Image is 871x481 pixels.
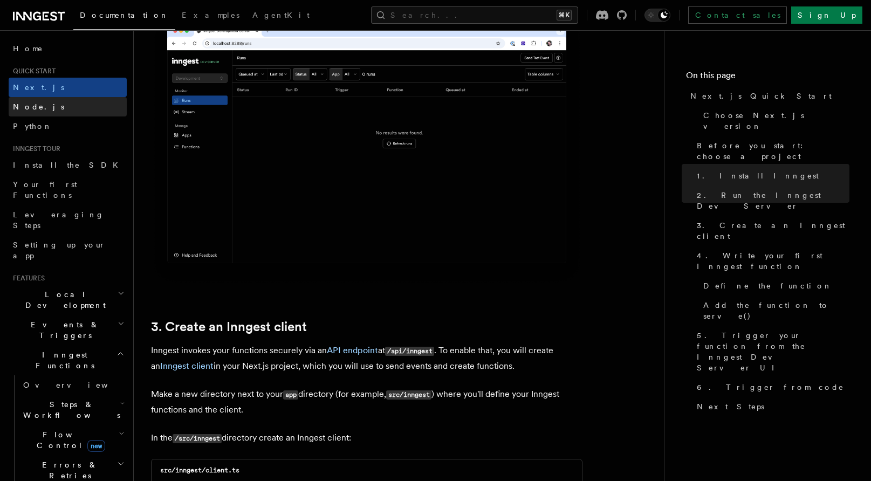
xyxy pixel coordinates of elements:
span: Flow Control [19,429,119,451]
span: 5. Trigger your function from the Inngest Dev Server UI [697,330,849,373]
code: src/inngest [386,390,431,400]
a: Setting up your app [9,235,127,265]
a: API endpoint [327,345,378,355]
img: Inngest Dev Server's 'Runs' tab with no data [151,14,582,285]
span: Next Steps [697,401,764,412]
a: Examples [175,3,246,29]
code: /src/inngest [173,434,222,443]
span: Add the function to serve() [703,300,849,321]
a: Overview [19,375,127,395]
a: Next.js [9,78,127,97]
span: Install the SDK [13,161,125,169]
span: Events & Triggers [9,319,118,341]
span: 1. Install Inngest [697,170,819,181]
span: Steps & Workflows [19,399,120,421]
a: 2. Run the Inngest Dev Server [692,185,849,216]
a: Python [9,116,127,136]
span: Local Development [9,289,118,311]
kbd: ⌘K [557,10,572,20]
a: Choose Next.js version [699,106,849,136]
a: Add the function to serve() [699,296,849,326]
a: Documentation [73,3,175,30]
span: Next.js [13,83,64,92]
span: AgentKit [252,11,310,19]
span: Python [13,122,52,130]
span: Documentation [80,11,169,19]
a: AgentKit [246,3,316,29]
span: Next.js Quick Start [690,91,832,101]
span: Node.js [13,102,64,111]
span: Inngest Functions [9,349,116,371]
a: Leveraging Steps [9,205,127,235]
a: Next Steps [692,397,849,416]
button: Local Development [9,285,127,315]
span: 6. Trigger from code [697,382,844,393]
span: Examples [182,11,239,19]
a: Home [9,39,127,58]
a: 5. Trigger your function from the Inngest Dev Server UI [692,326,849,377]
code: /api/inngest [385,347,434,356]
span: Errors & Retries [19,459,117,481]
span: Overview [23,381,134,389]
button: Search...⌘K [371,6,578,24]
span: Quick start [9,67,56,75]
span: new [87,440,105,452]
a: 4. Write your first Inngest function [692,246,849,276]
span: Choose Next.js version [703,110,849,132]
a: Node.js [9,97,127,116]
button: Events & Triggers [9,315,127,345]
p: Inngest invokes your functions securely via an at . To enable that, you will create an in your Ne... [151,343,582,374]
a: 1. Install Inngest [692,166,849,185]
span: Home [13,43,43,54]
span: Your first Functions [13,180,77,200]
span: 4. Write your first Inngest function [697,250,849,272]
span: 2. Run the Inngest Dev Server [697,190,849,211]
a: Contact sales [688,6,787,24]
span: 3. Create an Inngest client [697,220,849,242]
p: In the directory create an Inngest client: [151,430,582,446]
a: 6. Trigger from code [692,377,849,397]
p: Make a new directory next to your directory (for example, ) where you'll define your Inngest func... [151,387,582,417]
a: Sign Up [791,6,862,24]
button: Steps & Workflows [19,395,127,425]
h4: On this page [686,69,849,86]
span: Inngest tour [9,145,60,153]
span: Leveraging Steps [13,210,104,230]
code: app [283,390,298,400]
button: Flow Controlnew [19,425,127,455]
button: Toggle dark mode [644,9,670,22]
a: Your first Functions [9,175,127,205]
span: Define the function [703,280,832,291]
span: Features [9,274,45,283]
a: 3. Create an Inngest client [151,319,307,334]
a: Before you start: choose a project [692,136,849,166]
span: Before you start: choose a project [697,140,849,162]
a: Next.js Quick Start [686,86,849,106]
a: Define the function [699,276,849,296]
a: 3. Create an Inngest client [692,216,849,246]
a: Inngest client [160,361,214,371]
span: Setting up your app [13,240,106,260]
button: Inngest Functions [9,345,127,375]
code: src/inngest/client.ts [160,466,239,474]
a: Install the SDK [9,155,127,175]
